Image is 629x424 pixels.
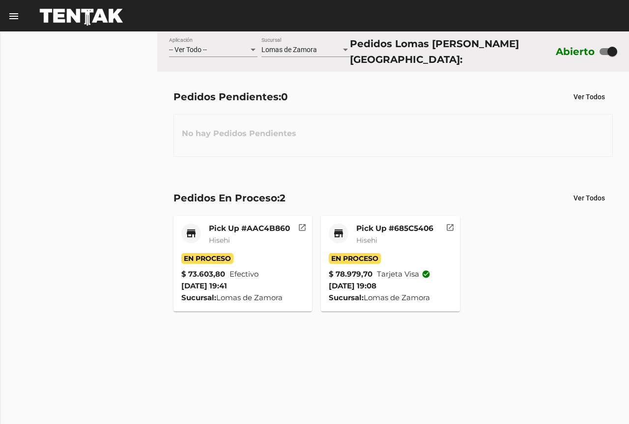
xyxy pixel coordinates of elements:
span: En Proceso [329,253,381,264]
mat-card-title: Pick Up #685C5406 [356,224,433,233]
span: Ver Todos [573,194,605,202]
strong: Sucursal: [181,293,216,302]
span: Lomas de Zamora [261,46,317,54]
mat-icon: store [185,227,197,239]
div: Pedidos Lomas [PERSON_NAME][GEOGRAPHIC_DATA]: [350,36,551,67]
mat-icon: store [333,227,344,239]
mat-icon: menu [8,10,20,22]
div: Pedidos En Proceso: [173,190,286,206]
span: Efectivo [229,268,258,280]
mat-icon: check_circle [422,270,430,279]
mat-icon: open_in_new [446,222,455,230]
button: Ver Todos [566,189,613,207]
div: Lomas de Zamora [329,292,452,304]
span: Tarjeta visa [377,268,430,280]
mat-card-title: Pick Up #AAC4B860 [209,224,290,233]
iframe: chat widget [588,385,619,414]
strong: $ 73.603,80 [181,268,225,280]
div: Lomas de Zamora [181,292,305,304]
span: Ver Todos [573,93,605,101]
span: 2 [280,192,286,204]
span: 0 [281,91,288,103]
span: Hisehi [209,236,230,245]
span: -- Ver Todo -- [169,46,207,54]
mat-icon: open_in_new [298,222,307,230]
span: En Proceso [181,253,233,264]
span: [DATE] 19:08 [329,281,376,290]
h3: No hay Pedidos Pendientes [174,119,304,148]
div: Pedidos Pendientes: [173,89,288,105]
button: Ver Todos [566,88,613,106]
span: [DATE] 19:41 [181,281,227,290]
span: Hisehi [356,236,377,245]
strong: Sucursal: [329,293,364,302]
label: Abierto [556,44,595,59]
strong: $ 78.979,70 [329,268,372,280]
